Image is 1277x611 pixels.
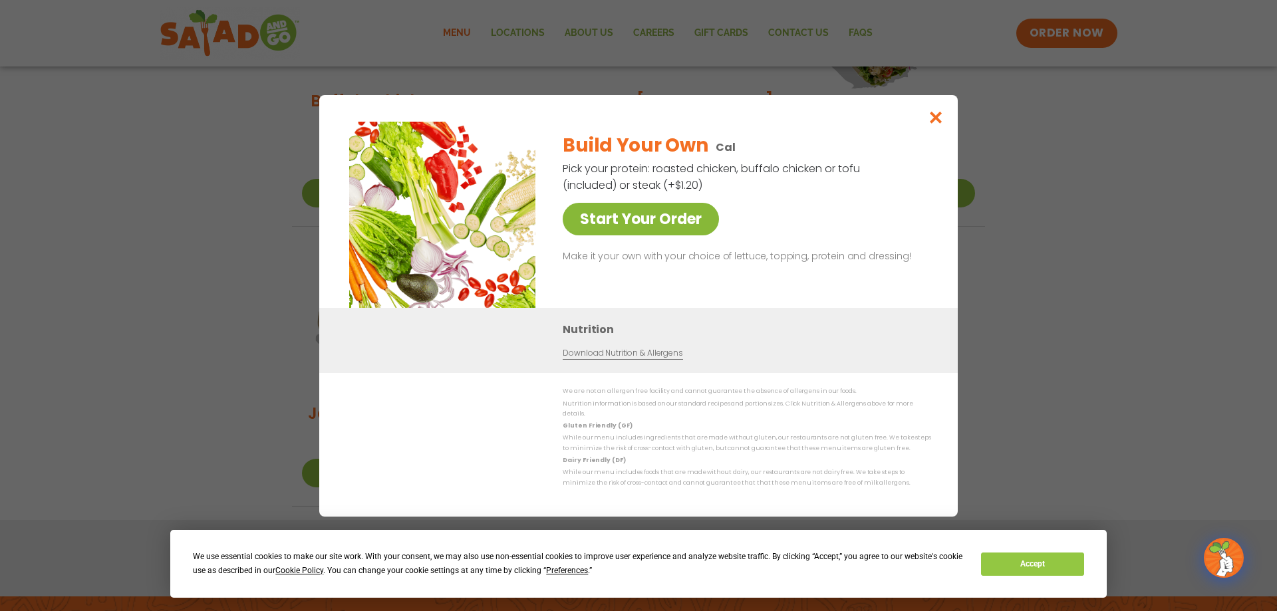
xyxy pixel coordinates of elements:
strong: Gluten Friendly (GF) [563,422,632,429]
p: Cal [716,139,736,156]
img: wpChatIcon [1205,539,1242,576]
p: We are not an allergen free facility and cannot guarantee the absence of allergens in our foods. [563,386,931,396]
button: Close modal [915,95,958,140]
button: Accept [981,552,1083,576]
p: While our menu includes ingredients that are made without gluten, our restaurants are not gluten ... [563,433,931,453]
a: Start Your Order [563,203,719,235]
p: Make it your own with your choice of lettuce, topping, protein and dressing! [563,249,926,265]
p: Pick your protein: roasted chicken, buffalo chicken or tofu (included) or steak (+$1.20) [563,160,862,193]
div: Cookie Consent Prompt [170,530,1107,598]
h2: Build Your Own [563,132,708,160]
h3: Nutrition [563,321,938,338]
p: Nutrition information is based on our standard recipes and portion sizes. Click Nutrition & Aller... [563,398,931,419]
span: Preferences [546,566,588,575]
img: Featured product photo for Build Your Own [349,122,535,308]
strong: Dairy Friendly (DF) [563,456,625,464]
span: Cookie Policy [275,566,323,575]
div: We use essential cookies to make our site work. With your consent, we may also use non-essential ... [193,550,965,578]
p: While our menu includes foods that are made without dairy, our restaurants are not dairy free. We... [563,467,931,488]
a: Download Nutrition & Allergens [563,347,682,360]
